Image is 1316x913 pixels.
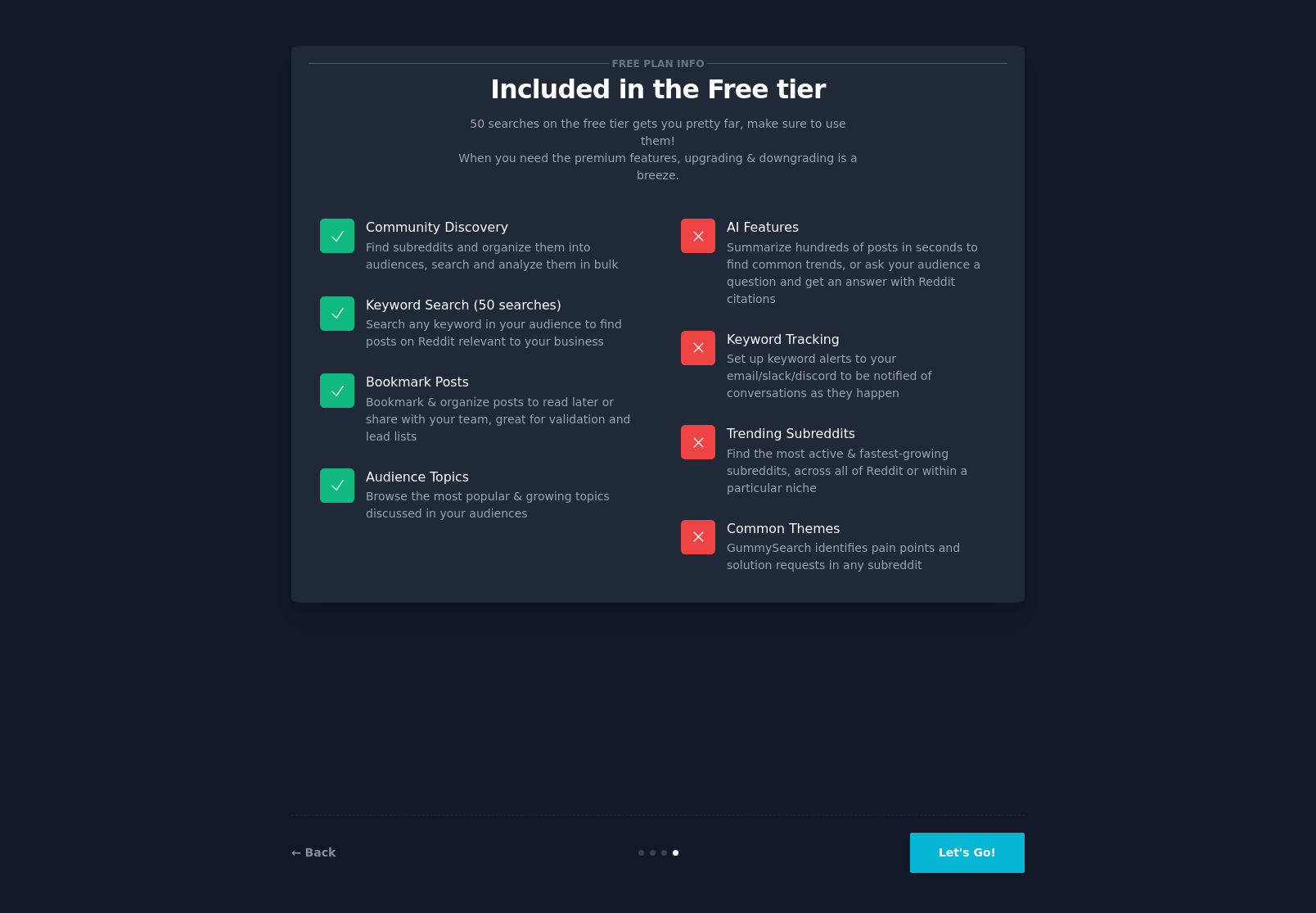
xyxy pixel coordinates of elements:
[609,55,707,72] span: Free plan info
[366,296,635,314] p: Keyword Search (50 searches)
[727,540,996,574] dd: GummySearch identifies pain points and solution requests in any subreddit
[291,846,336,859] a: ← Back
[309,75,1007,104] p: Included in the Free tier
[366,316,635,350] dd: Search any keyword in your audience to find posts on Reddit relevant to your business
[727,239,996,308] dd: Summarize hundreds of posts in seconds to find common trends, or ask your audience a question and...
[366,488,635,522] dd: Browse the most popular & growing topics discussed in your audiences
[727,520,996,537] p: Common Themes
[727,425,996,442] p: Trending Subreddits
[366,373,635,391] p: Bookmark Posts
[366,239,635,273] dd: Find subreddits and organize them into audiences, search and analyze them in bulk
[452,115,864,184] p: 50 searches on the free tier gets you pretty far, make sure to use them! When you need the premiu...
[727,219,996,236] p: AI Features
[727,445,996,497] dd: Find the most active & fastest-growing subreddits, across all of Reddit or within a particular niche
[366,394,635,445] dd: Bookmark & organize posts to read later or share with your team, great for validation and lead lists
[366,468,635,486] p: Audience Topics
[910,833,1025,873] button: Let's Go!
[727,331,996,348] p: Keyword Tracking
[366,219,635,236] p: Community Discovery
[727,350,996,402] dd: Set up keyword alerts to your email/slack/discord to be notified of conversations as they happen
